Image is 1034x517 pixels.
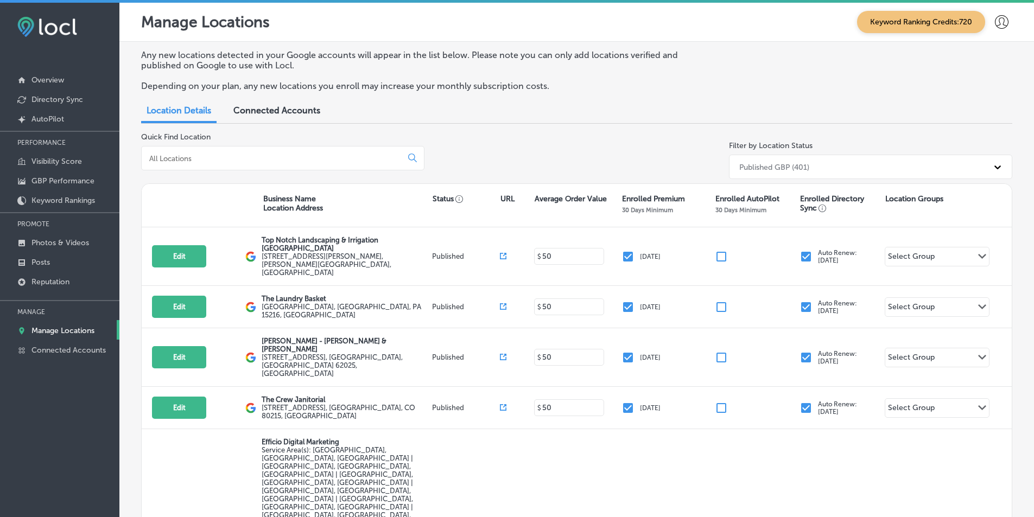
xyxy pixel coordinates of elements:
[31,176,94,186] p: GBP Performance
[152,346,206,368] button: Edit
[800,194,879,213] p: Enrolled Directory Sync
[818,299,857,315] p: Auto Renew: [DATE]
[537,253,541,260] p: $
[432,353,500,361] p: Published
[245,403,256,413] img: logo
[715,194,779,203] p: Enrolled AutoPilot
[262,303,429,319] label: [GEOGRAPHIC_DATA] , [GEOGRAPHIC_DATA], PA 15216, [GEOGRAPHIC_DATA]
[152,245,206,267] button: Edit
[141,13,270,31] p: Manage Locations
[31,75,64,85] p: Overview
[888,353,935,365] div: Select Group
[31,346,106,355] p: Connected Accounts
[432,404,500,412] p: Published
[818,350,857,365] p: Auto Renew: [DATE]
[262,295,429,303] p: The Laundry Basket
[141,50,707,71] p: Any new locations detected in your Google accounts will appear in the list below. Please note you...
[818,400,857,416] p: Auto Renew: [DATE]
[31,238,89,247] p: Photos & Videos
[152,397,206,419] button: Edit
[245,251,256,262] img: logo
[739,162,809,171] div: Published GBP (401)
[622,194,685,203] p: Enrolled Premium
[537,354,541,361] p: $
[537,404,541,412] p: $
[31,326,94,335] p: Manage Locations
[152,296,206,318] button: Edit
[640,354,661,361] p: [DATE]
[262,395,429,404] p: The Crew Janitorial
[640,303,661,311] p: [DATE]
[888,302,935,315] div: Select Group
[148,154,399,163] input: All Locations
[263,194,323,213] p: Business Name Location Address
[500,194,515,203] p: URL
[31,196,95,205] p: Keyword Rankings
[432,303,500,311] p: Published
[262,252,429,277] label: [STREET_ADDRESS][PERSON_NAME] , [PERSON_NAME][GEOGRAPHIC_DATA], [GEOGRAPHIC_DATA]
[262,438,429,446] p: Efficio Digital Marketing
[433,194,500,203] p: Status
[262,236,429,252] p: Top Notch Landscaping & Irrigation [GEOGRAPHIC_DATA]
[17,17,77,37] img: fda3e92497d09a02dc62c9cd864e3231.png
[31,277,69,286] p: Reputation
[245,302,256,312] img: logo
[31,258,50,267] p: Posts
[535,194,607,203] p: Average Order Value
[31,114,64,124] p: AutoPilot
[640,253,661,260] p: [DATE]
[818,249,857,264] p: Auto Renew: [DATE]
[147,105,211,116] span: Location Details
[245,352,256,363] img: logo
[857,11,985,33] span: Keyword Ranking Credits: 720
[888,252,935,264] div: Select Group
[262,404,429,420] label: [STREET_ADDRESS] , [GEOGRAPHIC_DATA], CO 80215, [GEOGRAPHIC_DATA]
[141,132,211,142] label: Quick Find Location
[885,194,943,203] p: Location Groups
[622,206,673,214] p: 30 Days Minimum
[233,105,320,116] span: Connected Accounts
[888,403,935,416] div: Select Group
[729,141,813,150] label: Filter by Location Status
[262,353,429,378] label: [STREET_ADDRESS] , [GEOGRAPHIC_DATA], [GEOGRAPHIC_DATA] 62025, [GEOGRAPHIC_DATA]
[432,252,500,260] p: Published
[31,95,83,104] p: Directory Sync
[141,81,707,91] p: Depending on your plan, any new locations you enroll may increase your monthly subscription costs.
[715,206,766,214] p: 30 Days Minimum
[262,337,429,353] p: [PERSON_NAME] - [PERSON_NAME] & [PERSON_NAME]
[640,404,661,412] p: [DATE]
[31,157,82,166] p: Visibility Score
[537,303,541,311] p: $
